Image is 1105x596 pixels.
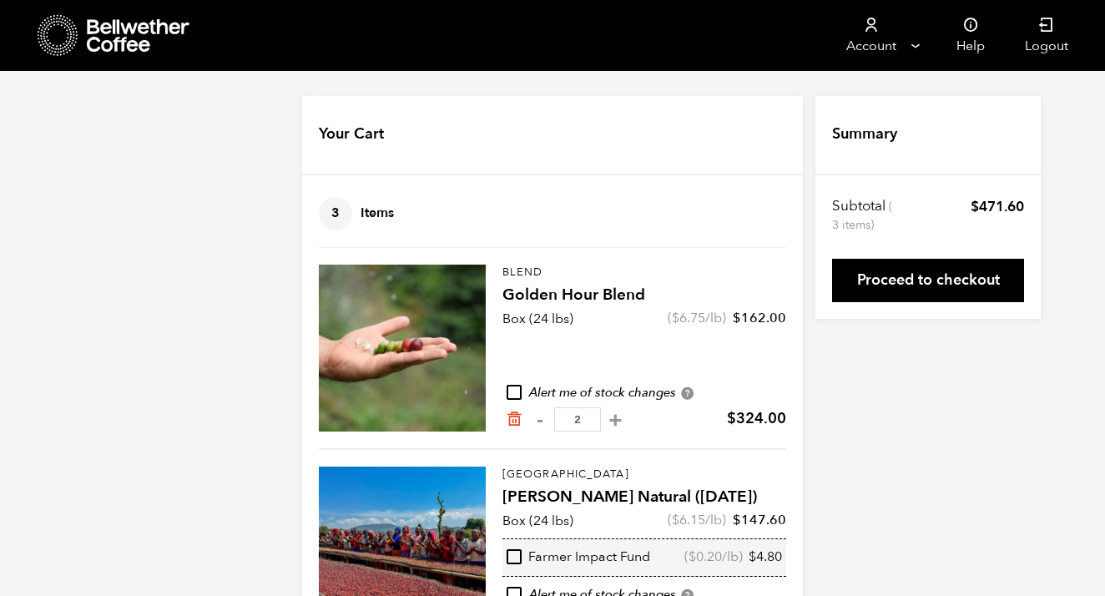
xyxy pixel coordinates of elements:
span: ( /lb) [668,309,726,327]
button: - [529,412,550,428]
h4: [PERSON_NAME] Natural ([DATE]) [502,486,786,509]
span: $ [733,309,741,327]
h4: Summary [832,124,897,145]
span: 3 [319,197,352,230]
p: Blend [502,265,786,281]
span: $ [733,511,741,529]
p: [GEOGRAPHIC_DATA] [502,467,786,483]
h4: Your Cart [319,124,384,145]
input: Qty [554,407,601,432]
a: Remove from cart [506,411,522,428]
bdi: 0.20 [689,548,722,566]
span: $ [971,197,979,216]
h4: Items [319,197,394,230]
bdi: 471.60 [971,197,1024,216]
span: $ [672,309,679,327]
div: Alert me of stock changes [502,384,786,402]
p: Box (24 lbs) [502,511,573,531]
bdi: 162.00 [733,309,786,327]
span: $ [672,511,679,529]
div: Farmer Impact Fund [507,548,650,567]
span: ( /lb) [668,511,726,529]
bdi: 6.15 [672,511,705,529]
h4: Golden Hour Blend [502,284,786,307]
th: Subtotal [832,197,895,234]
bdi: 324.00 [727,408,786,429]
span: $ [749,548,756,566]
span: $ [689,548,696,566]
bdi: 6.75 [672,309,705,327]
bdi: 147.60 [733,511,786,529]
p: Box (24 lbs) [502,309,573,329]
span: $ [727,408,736,429]
bdi: 4.80 [749,548,782,566]
button: + [605,412,626,428]
a: Proceed to checkout [832,259,1024,302]
span: ( /lb) [684,548,743,567]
